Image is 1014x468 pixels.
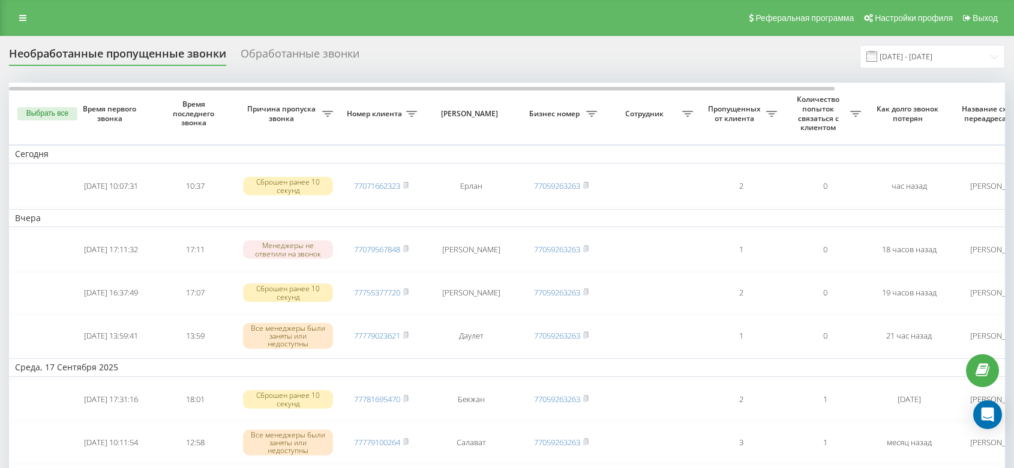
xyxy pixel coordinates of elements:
a: 77059263263 [534,180,580,191]
td: 2 [699,379,783,420]
td: 1 [783,422,867,463]
a: 77071662323 [354,180,400,191]
td: [DATE] 16:37:49 [69,273,153,313]
td: [DATE] [867,379,951,420]
td: [DATE] 17:11:32 [69,230,153,270]
span: Настройки профиля [875,13,953,23]
div: Сброшен ранее 10 секунд [243,283,333,301]
div: Необработанные пропущенные звонки [9,47,226,66]
td: 19 часов назад [867,273,951,313]
span: Номер клиента [345,109,406,119]
a: 77079567848 [354,244,400,255]
td: 17:11 [153,230,237,270]
span: Количество попыток связаться с клиентом [789,95,850,132]
div: Open Intercom Messenger [973,400,1002,429]
span: Выход [973,13,998,23]
div: Все менеджеры были заняты или недоступны [243,430,333,456]
div: Сброшен ранее 10 секунд [243,390,333,408]
td: 12:58 [153,422,237,463]
td: 21 час назад [867,316,951,357]
td: 1 [783,379,867,420]
td: 0 [783,273,867,313]
td: 0 [783,316,867,357]
td: 3 [699,422,783,463]
span: Реферальная программа [755,13,854,23]
a: 77059263263 [534,437,580,448]
span: Бизнес номер [525,109,586,119]
div: Все менеджеры были заняты или недоступны [243,323,333,349]
td: Ерлан [423,166,519,207]
td: 1 [699,230,783,270]
td: 18 часов назад [867,230,951,270]
td: час назад [867,166,951,207]
div: Менеджеры не ответили на звонок [243,240,333,258]
td: 13:59 [153,316,237,357]
span: Время первого звонка [79,104,143,123]
a: 77059263263 [534,394,580,404]
td: [PERSON_NAME] [423,273,519,313]
td: [DATE] 17:31:16 [69,379,153,420]
span: Время последнего звонка [163,99,227,128]
td: 1 [699,316,783,357]
button: Выбрать все [17,107,77,120]
a: 77779023621 [354,330,400,341]
td: 0 [783,230,867,270]
td: 18:01 [153,379,237,420]
div: Обработанные звонки [241,47,359,66]
td: Бекжан [423,379,519,420]
td: [DATE] 10:07:31 [69,166,153,207]
td: [DATE] 10:11:54 [69,422,153,463]
td: 2 [699,166,783,207]
div: Сброшен ранее 10 секунд [243,177,333,195]
td: 17:07 [153,273,237,313]
span: Пропущенных от клиента [705,104,766,123]
td: 0 [783,166,867,207]
td: [PERSON_NAME] [423,230,519,270]
a: 77755377720 [354,287,400,298]
td: месяц назад [867,422,951,463]
span: [PERSON_NAME] [433,109,509,119]
a: 77059263263 [534,287,580,298]
a: 77781695470 [354,394,400,404]
td: 10:37 [153,166,237,207]
td: Салават [423,422,519,463]
td: Даулет [423,316,519,357]
span: Как долго звонок потерян [877,104,941,123]
td: [DATE] 13:59:41 [69,316,153,357]
span: Сотрудник [609,109,682,119]
a: 77059263263 [534,244,580,255]
td: 2 [699,273,783,313]
a: 77779100264 [354,437,400,448]
span: Причина пропуска звонка [243,104,322,123]
a: 77059263263 [534,330,580,341]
